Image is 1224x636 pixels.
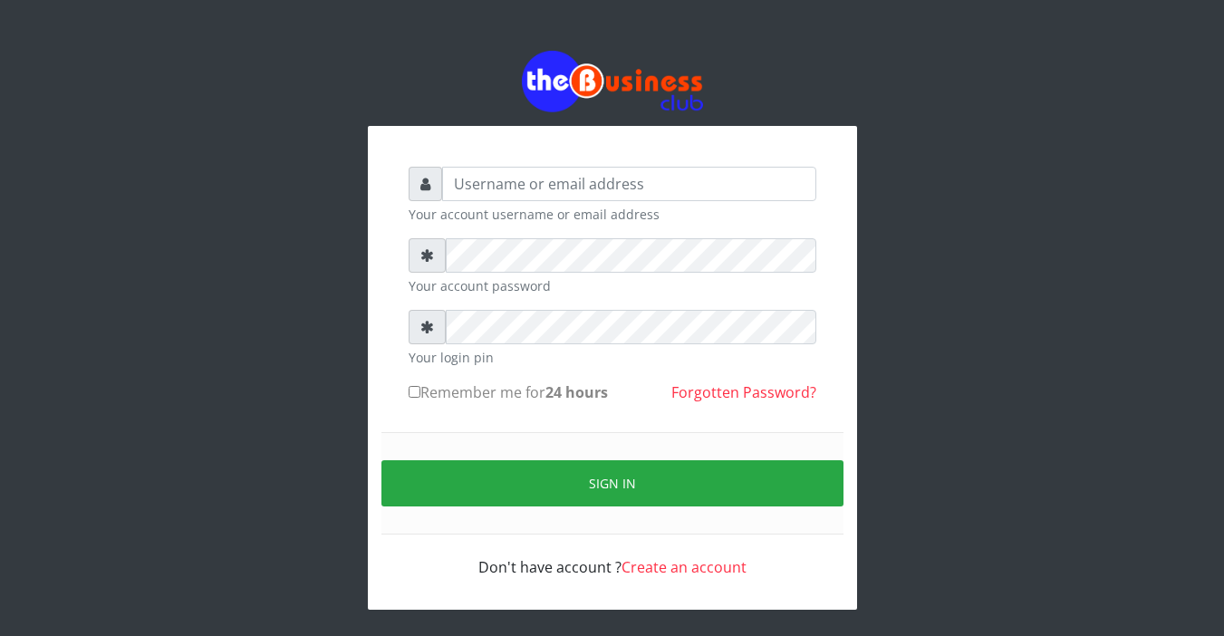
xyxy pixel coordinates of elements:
[409,205,816,224] small: Your account username or email address
[622,557,747,577] a: Create an account
[409,386,420,398] input: Remember me for24 hours
[381,460,843,506] button: Sign in
[409,535,816,578] div: Don't have account ?
[409,381,608,403] label: Remember me for
[409,276,816,295] small: Your account password
[545,382,608,402] b: 24 hours
[409,348,816,367] small: Your login pin
[442,167,816,201] input: Username or email address
[671,382,816,402] a: Forgotten Password?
